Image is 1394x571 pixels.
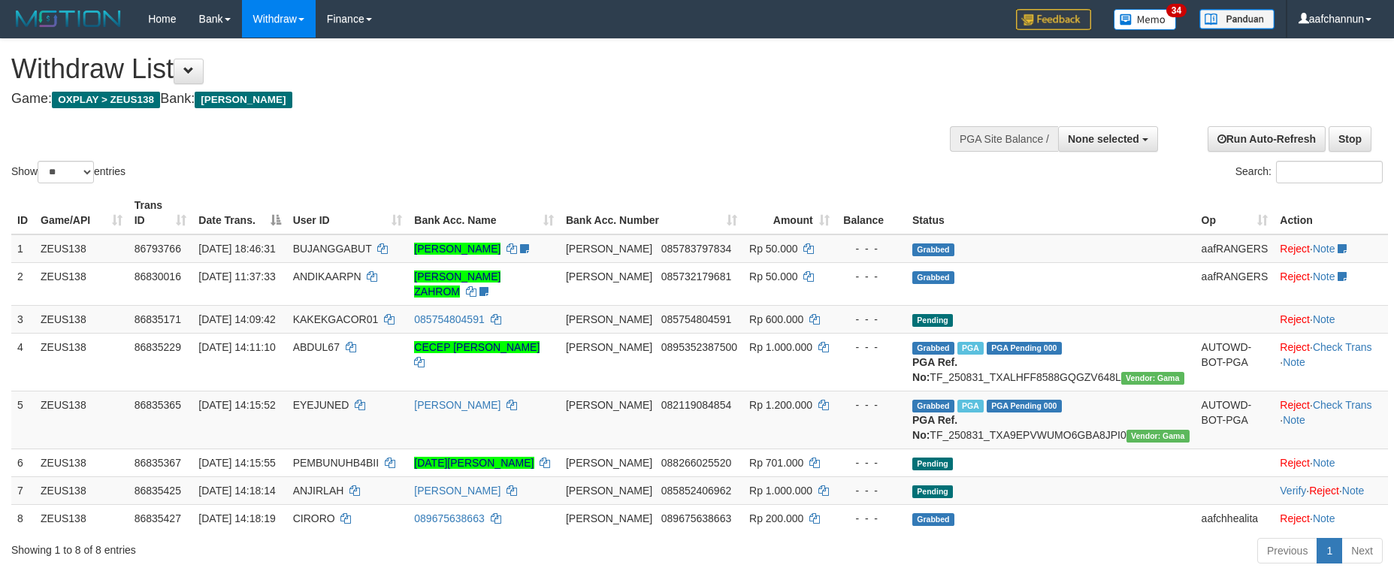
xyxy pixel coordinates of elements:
[1283,414,1305,426] a: Note
[1274,192,1388,234] th: Action
[566,341,652,353] span: [PERSON_NAME]
[11,192,35,234] th: ID
[560,192,743,234] th: Bank Acc. Number: activate to sort column ascending
[11,333,35,391] td: 4
[749,341,812,353] span: Rp 1.000.000
[293,457,379,469] span: PEMBUNUHB4BII
[195,92,292,108] span: [PERSON_NAME]
[1283,356,1305,368] a: Note
[11,476,35,504] td: 7
[293,341,340,353] span: ABDUL67
[11,234,35,263] td: 1
[1329,126,1371,152] a: Stop
[912,400,954,412] span: Grabbed
[749,313,803,325] span: Rp 600.000
[566,399,652,411] span: [PERSON_NAME]
[1068,133,1139,145] span: None selected
[35,449,129,476] td: ZEUS138
[1313,243,1335,255] a: Note
[661,243,731,255] span: Copy 085783797834 to clipboard
[198,457,275,469] span: [DATE] 14:15:55
[912,356,957,383] b: PGA Ref. No:
[749,270,798,282] span: Rp 50.000
[1016,9,1091,30] img: Feedback.jpg
[749,512,803,524] span: Rp 200.000
[749,399,812,411] span: Rp 1.200.000
[1274,391,1388,449] td: · ·
[566,512,652,524] span: [PERSON_NAME]
[906,192,1196,234] th: Status
[11,161,125,183] label: Show entries
[566,313,652,325] span: [PERSON_NAME]
[749,457,803,469] span: Rp 701.000
[11,536,570,557] div: Showing 1 to 8 of 8 entries
[1196,262,1275,305] td: aafRANGERS
[1280,270,1310,282] a: Reject
[135,485,181,497] span: 86835425
[1121,372,1184,385] span: Vendor URL: https://trx31.1velocity.biz
[912,342,954,355] span: Grabbed
[661,341,737,353] span: Copy 0895352387500 to clipboard
[414,313,484,325] a: 085754804591
[1274,476,1388,504] td: · ·
[1196,333,1275,391] td: AUTOWD-BOT-PGA
[1313,512,1335,524] a: Note
[1309,485,1339,497] a: Reject
[842,340,900,355] div: - - -
[287,192,409,234] th: User ID: activate to sort column ascending
[1196,234,1275,263] td: aafRANGERS
[661,399,731,411] span: Copy 082119084854 to clipboard
[35,192,129,234] th: Game/API: activate to sort column ascending
[135,243,181,255] span: 86793766
[198,512,275,524] span: [DATE] 14:18:19
[987,400,1062,412] span: PGA Pending
[912,271,954,284] span: Grabbed
[842,455,900,470] div: - - -
[135,341,181,353] span: 86835229
[414,457,534,469] a: [DATE][PERSON_NAME]
[293,485,344,497] span: ANJIRLAH
[1280,457,1310,469] a: Reject
[198,341,275,353] span: [DATE] 14:11:10
[906,333,1196,391] td: TF_250831_TXALHFF8588GQGZV648L
[11,504,35,532] td: 8
[1257,538,1317,563] a: Previous
[35,476,129,504] td: ZEUS138
[293,270,361,282] span: ANDIKAARPN
[1274,262,1388,305] td: ·
[135,313,181,325] span: 86835171
[1196,391,1275,449] td: AUTOWD-BOT-PGA
[912,458,953,470] span: Pending
[135,270,181,282] span: 86830016
[35,305,129,333] td: ZEUS138
[1313,313,1335,325] a: Note
[414,512,484,524] a: 089675638663
[566,270,652,282] span: [PERSON_NAME]
[198,313,275,325] span: [DATE] 14:09:42
[1313,399,1372,411] a: Check Trans
[1274,333,1388,391] td: · ·
[38,161,94,183] select: Showentries
[1276,161,1383,183] input: Search:
[1342,485,1365,497] a: Note
[912,485,953,498] span: Pending
[661,457,731,469] span: Copy 088266025520 to clipboard
[414,341,540,353] a: CECEP [PERSON_NAME]
[661,485,731,497] span: Copy 085852406962 to clipboard
[135,457,181,469] span: 86835367
[1280,341,1310,353] a: Reject
[11,305,35,333] td: 3
[198,485,275,497] span: [DATE] 14:18:14
[11,449,35,476] td: 6
[414,399,500,411] a: [PERSON_NAME]
[135,512,181,524] span: 86835427
[135,399,181,411] span: 86835365
[414,485,500,497] a: [PERSON_NAME]
[987,342,1062,355] span: PGA Pending
[661,313,731,325] span: Copy 085754804591 to clipboard
[912,243,954,256] span: Grabbed
[1274,305,1388,333] td: ·
[35,234,129,263] td: ZEUS138
[1199,9,1275,29] img: panduan.png
[408,192,560,234] th: Bank Acc. Name: activate to sort column ascending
